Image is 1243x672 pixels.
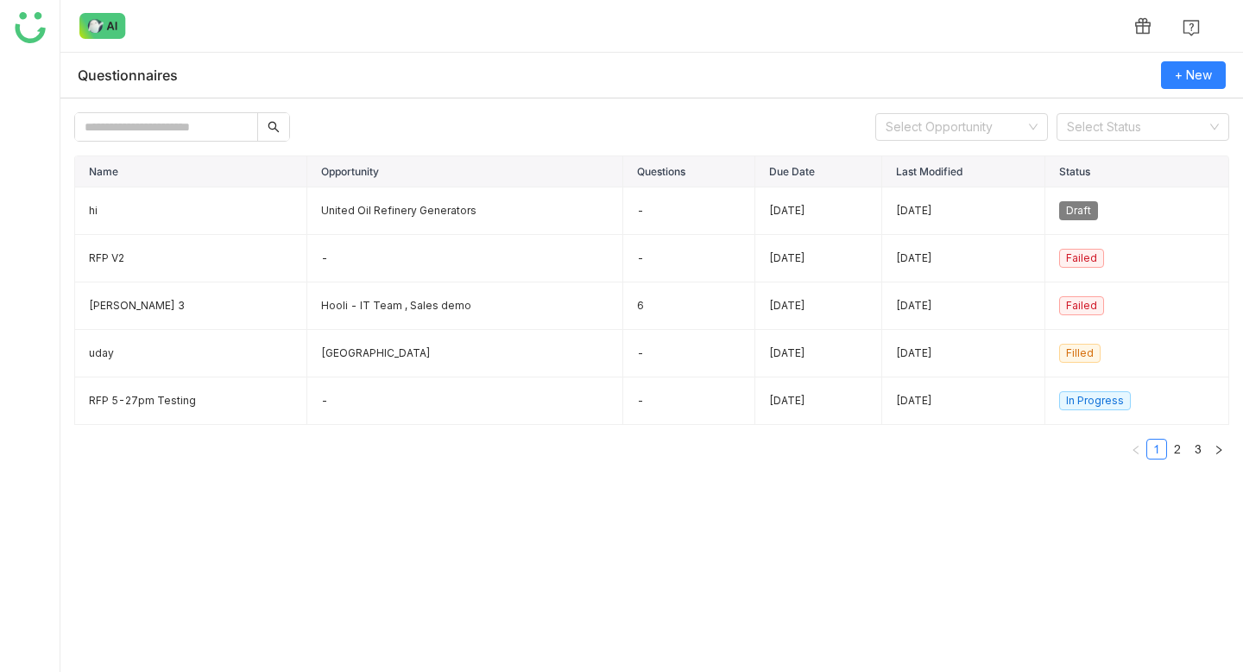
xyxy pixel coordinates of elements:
[307,282,623,330] td: Hooli - IT Team , Sales demo
[75,330,307,377] td: uday
[623,377,755,425] td: -
[307,235,623,282] td: -
[623,156,755,187] th: Questions
[755,377,883,425] td: [DATE]
[1045,156,1229,187] th: Status
[75,156,307,187] th: Name
[1208,439,1229,460] button: Next Page
[896,346,1031,362] div: [DATE]
[1146,439,1167,460] li: 1
[1147,440,1166,459] a: 1
[1059,249,1104,268] nz-tag: Failed
[15,12,46,43] img: logo
[896,298,1031,314] div: [DATE]
[1183,19,1200,36] img: help.svg
[755,282,883,330] td: [DATE]
[75,187,307,235] td: hi
[307,187,623,235] td: United Oil Refinery Generators
[623,282,755,330] td: 6
[75,282,307,330] td: [PERSON_NAME] 3
[755,156,883,187] th: Due Date
[1059,344,1101,363] nz-tag: Filled
[896,203,1031,219] div: [DATE]
[896,393,1031,409] div: [DATE]
[307,377,623,425] td: -
[1167,439,1188,460] li: 2
[623,187,755,235] td: -
[896,250,1031,267] div: [DATE]
[623,235,755,282] td: -
[78,67,178,84] div: Questionnaires
[755,330,883,377] td: [DATE]
[75,377,307,425] td: RFP 5-27pm Testing
[1189,440,1208,459] a: 3
[1188,439,1208,460] li: 3
[1059,296,1104,315] nz-tag: Failed
[1175,66,1212,85] span: + New
[307,330,623,377] td: [GEOGRAPHIC_DATA]
[75,235,307,282] td: RFP V2
[1059,391,1131,410] nz-tag: In Progress
[1168,440,1187,459] a: 2
[623,330,755,377] td: -
[307,156,623,187] th: Opportunity
[79,13,126,39] img: ask-buddy-normal.svg
[755,235,883,282] td: [DATE]
[882,156,1045,187] th: Last Modified
[1059,201,1098,220] nz-tag: Draft
[1161,61,1226,89] button: + New
[755,187,883,235] td: [DATE]
[1126,439,1146,460] button: Previous Page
